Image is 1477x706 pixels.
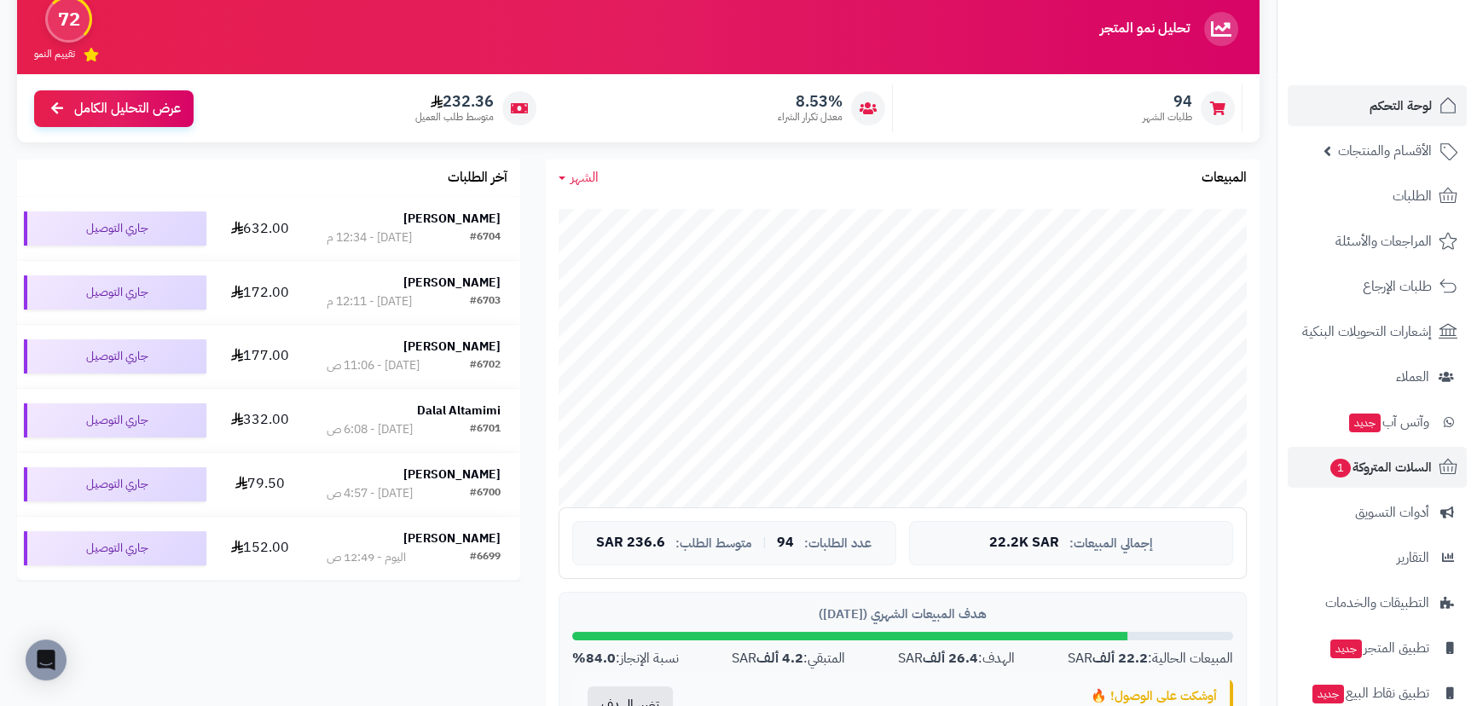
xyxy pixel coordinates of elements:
a: وآتس آبجديد [1288,402,1467,443]
span: طلبات الإرجاع [1363,275,1432,298]
span: 1 [1330,459,1351,477]
div: #6700 [470,485,501,502]
strong: 22.2 ألف [1092,648,1148,668]
a: الشهر [559,168,599,188]
span: | [762,536,767,549]
div: جاري التوصيل [24,339,206,373]
div: جاري التوصيل [24,531,206,565]
td: 152.00 [213,517,307,580]
strong: 4.2 ألف [756,648,803,668]
span: متوسط طلب العميل [415,110,494,124]
div: [DATE] - 11:06 ص [327,357,420,374]
span: 8.53% [778,92,843,111]
div: #6703 [470,293,501,310]
a: التقارير [1288,537,1467,578]
strong: 26.4 ألف [923,648,978,668]
span: إجمالي المبيعات: [1069,536,1153,551]
span: 94 [777,535,794,551]
a: الطلبات [1288,176,1467,217]
strong: 84.0% [572,648,616,668]
div: أوشكت على الوصول! 🔥 [701,687,1217,705]
span: لوحة التحكم [1370,94,1432,118]
h3: تحليل نمو المتجر [1100,21,1190,37]
strong: [PERSON_NAME] [403,338,501,356]
div: Open Intercom Messenger [26,639,67,680]
span: السلات المتروكة [1329,455,1432,479]
span: تطبيق نقاط البيع [1311,681,1429,705]
div: [DATE] - 12:34 م [327,229,412,246]
strong: Dalal Altamimi [417,402,501,420]
td: 332.00 [213,389,307,452]
div: [DATE] - 12:11 م [327,293,412,310]
a: التطبيقات والخدمات [1288,582,1467,623]
span: الشهر [571,167,599,188]
div: #6699 [470,549,501,566]
div: اليوم - 12:49 ص [327,549,406,566]
span: التطبيقات والخدمات [1325,591,1429,615]
strong: [PERSON_NAME] [403,210,501,228]
a: العملاء [1288,356,1467,397]
a: المراجعات والأسئلة [1288,221,1467,262]
a: طلبات الإرجاع [1288,266,1467,307]
span: الطلبات [1393,184,1432,208]
span: أدوات التسويق [1355,501,1429,524]
h3: آخر الطلبات [448,171,507,186]
span: التقارير [1397,546,1429,570]
strong: [PERSON_NAME] [403,529,501,547]
div: نسبة الإنجاز: [572,649,679,668]
span: 236.6 SAR [596,535,665,551]
span: وآتس آب [1347,410,1429,434]
span: الأقسام والمنتجات [1338,139,1432,163]
a: أدوات التسويق [1288,492,1467,533]
a: عرض التحليل الكامل [34,90,194,127]
span: العملاء [1396,365,1429,389]
td: 632.00 [213,197,307,260]
div: #6701 [470,421,501,438]
span: تطبيق المتجر [1329,636,1429,660]
span: متوسط الطلب: [675,536,752,551]
div: #6704 [470,229,501,246]
div: الهدف: SAR [898,649,1015,668]
div: جاري التوصيل [24,275,206,310]
span: المراجعات والأسئلة [1335,229,1432,253]
a: لوحة التحكم [1288,85,1467,126]
strong: [PERSON_NAME] [403,274,501,292]
a: إشعارات التحويلات البنكية [1288,311,1467,352]
td: 172.00 [213,261,307,324]
span: طلبات الشهر [1143,110,1192,124]
div: جاري التوصيل [24,211,206,246]
td: 177.00 [213,325,307,388]
a: السلات المتروكة1 [1288,447,1467,488]
div: #6702 [470,357,501,374]
span: جديد [1349,414,1381,432]
h3: المبيعات [1202,171,1247,186]
div: المتبقي: SAR [732,649,845,668]
span: جديد [1312,685,1344,703]
span: معدل تكرار الشراء [778,110,843,124]
span: إشعارات التحويلات البنكية [1302,320,1432,344]
span: 94 [1143,92,1192,111]
a: تطبيق المتجرجديد [1288,628,1467,668]
div: جاري التوصيل [24,467,206,501]
strong: [PERSON_NAME] [403,466,501,483]
div: [DATE] - 6:08 ص [327,421,413,438]
span: تقييم النمو [34,47,75,61]
span: عرض التحليل الكامل [74,99,181,119]
div: هدف المبيعات الشهري ([DATE]) [572,605,1233,623]
div: المبيعات الحالية: SAR [1068,649,1233,668]
span: 22.2K SAR [989,535,1059,551]
span: 232.36 [415,92,494,111]
div: [DATE] - 4:57 ص [327,485,413,502]
span: جديد [1330,639,1362,658]
span: عدد الطلبات: [804,536,872,551]
div: جاري التوصيل [24,403,206,437]
td: 79.50 [213,453,307,516]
